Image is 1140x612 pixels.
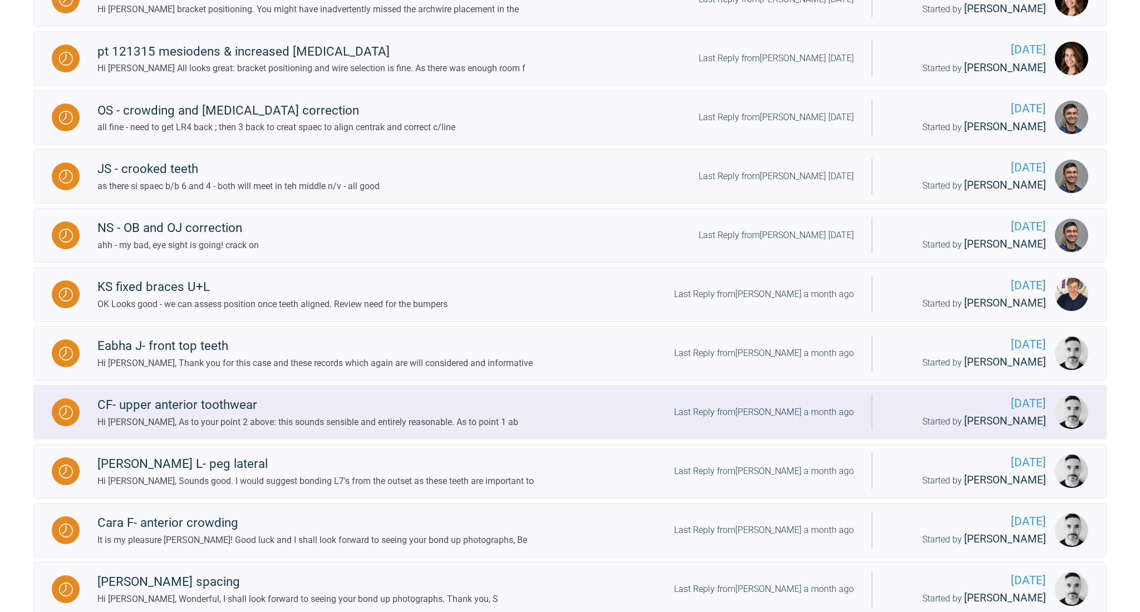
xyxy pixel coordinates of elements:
[97,179,380,194] div: as there si spaec b/b 6 and 4 - both will meet in teh middle n/v - all good
[890,218,1046,236] span: [DATE]
[674,346,854,361] div: Last Reply from [PERSON_NAME] a month ago
[890,159,1046,177] span: [DATE]
[97,572,498,592] div: [PERSON_NAME] spacing
[699,228,854,243] div: Last Reply from [PERSON_NAME] [DATE]
[1055,42,1088,75] img: Alexandra Lee
[97,159,380,179] div: JS - crooked teeth
[97,415,518,430] div: Hi [PERSON_NAME], As to your point 2 above: this sounds sensible and entirely reasonable. As to p...
[964,120,1046,133] span: [PERSON_NAME]
[97,356,533,371] div: Hi [PERSON_NAME], Thank you for this case and these records which again are will considered and i...
[1055,514,1088,547] img: Derek Lombard
[964,414,1046,427] span: [PERSON_NAME]
[890,472,1046,489] div: Started by
[674,523,854,537] div: Last Reply from [PERSON_NAME] a month ago
[890,100,1046,118] span: [DATE]
[890,277,1046,295] span: [DATE]
[890,531,1046,548] div: Started by
[1055,455,1088,488] img: Derek Lombard
[33,326,1107,381] a: WaitingEabha J- front top teethHi [PERSON_NAME], Thank you for this case and these records which ...
[33,444,1107,499] a: Waiting[PERSON_NAME] L- peg lateralHi [PERSON_NAME], Sounds good. I would suggest bonding L7's fr...
[674,405,854,419] div: Last Reply from [PERSON_NAME] a month ago
[33,208,1107,263] a: WaitingNS - OB and OJ correctionahh - my bad, eye sight is going! crack onLast Reply from[PERSON_...
[674,582,854,596] div: Last Reply from [PERSON_NAME] a month ago
[890,295,1046,312] div: Started by
[59,52,73,66] img: Waiting
[1055,396,1088,429] img: Derek Lombard
[964,591,1046,604] span: [PERSON_NAME]
[59,288,73,302] img: Waiting
[890,335,1046,354] span: [DATE]
[890,413,1046,430] div: Started by
[964,532,1046,545] span: [PERSON_NAME]
[890,236,1046,253] div: Started by
[97,297,448,312] div: OK Looks good - we can assess position once teeth aligned. Review need for the bumpers
[674,464,854,478] div: Last Reply from [PERSON_NAME] a month ago
[1055,337,1088,370] img: Derek Lombard
[890,354,1046,371] div: Started by
[964,473,1046,486] span: [PERSON_NAME]
[964,179,1046,191] span: [PERSON_NAME]
[33,90,1107,145] a: WaitingOS - crowding and [MEDICAL_DATA] correctionall fine - need to get LR4 back ; then 3 back t...
[59,170,73,184] img: Waiting
[59,347,73,361] img: Waiting
[890,571,1046,590] span: [DATE]
[59,524,73,537] img: Waiting
[1055,572,1088,606] img: Derek Lombard
[97,101,455,121] div: OS - crowding and [MEDICAL_DATA] correction
[699,169,854,184] div: Last Reply from [PERSON_NAME] [DATE]
[97,474,534,488] div: Hi [PERSON_NAME], Sounds good. I would suggest bonding L7's from the outset as these teeth are im...
[97,454,534,474] div: [PERSON_NAME] L- peg lateral
[964,238,1046,250] span: [PERSON_NAME]
[59,406,73,419] img: Waiting
[1055,101,1088,134] img: Adam Moosa
[890,60,1046,77] div: Started by
[890,177,1046,194] div: Started by
[97,42,525,62] div: pt 121315 mesiodens & increased [MEDICAL_DATA]
[890,590,1046,607] div: Started by
[97,218,259,238] div: NS - OB and OJ correction
[964,356,1046,368] span: [PERSON_NAME]
[33,267,1107,322] a: WaitingKS fixed braces U+LOK Looks good - we can assess position once teeth aligned. Review need ...
[97,277,448,297] div: KS fixed braces U+L
[890,453,1046,472] span: [DATE]
[890,41,1046,59] span: [DATE]
[97,238,259,253] div: ahh - my bad, eye sight is going! crack on
[33,385,1107,440] a: WaitingCF- upper anterior toothwearHi [PERSON_NAME], As to your point 2 above: this sounds sensib...
[97,513,527,533] div: Cara F- anterior crowding
[59,465,73,478] img: Waiting
[97,2,519,17] div: Hi [PERSON_NAME] bracket positioning. You might have inadvertently missed the archwire placement ...
[33,149,1107,204] a: WaitingJS - crooked teethas there si spaec b/b 6 and 4 - both will meet in teh middle n/v - all g...
[97,395,518,415] div: CF- upper anterior toothwear
[890,1,1046,18] div: Started by
[674,287,854,302] div: Last Reply from [PERSON_NAME] a month ago
[97,592,498,606] div: Hi [PERSON_NAME], Wonderful, I shall look forward to seeing your bond up photographs. Thank you, S
[890,394,1046,413] span: [DATE]
[97,61,525,76] div: Hi [PERSON_NAME] All looks great: bracket positioning and wire selection is fine. As there was en...
[59,229,73,243] img: Waiting
[964,2,1046,15] span: [PERSON_NAME]
[59,111,73,125] img: Waiting
[964,61,1046,74] span: [PERSON_NAME]
[97,120,455,135] div: all fine - need to get LR4 back ; then 3 back to creat spaec to align centrak and correct c/line
[59,583,73,596] img: Waiting
[890,119,1046,136] div: Started by
[699,110,854,125] div: Last Reply from [PERSON_NAME] [DATE]
[964,297,1046,309] span: [PERSON_NAME]
[699,51,854,66] div: Last Reply from [PERSON_NAME] [DATE]
[33,31,1107,86] a: Waitingpt 121315 mesiodens & increased [MEDICAL_DATA]Hi [PERSON_NAME] All looks great: bracket po...
[1055,219,1088,252] img: Adam Moosa
[97,533,527,547] div: It is my pleasure [PERSON_NAME]! Good luck and I shall look forward to seeing your bond up photog...
[97,336,533,356] div: Eabha J- front top teeth
[1055,278,1088,311] img: Jack Gardner
[33,503,1107,557] a: WaitingCara F- anterior crowdingIt is my pleasure [PERSON_NAME]! Good luck and I shall look forwa...
[1055,160,1088,193] img: Adam Moosa
[890,512,1046,531] span: [DATE]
